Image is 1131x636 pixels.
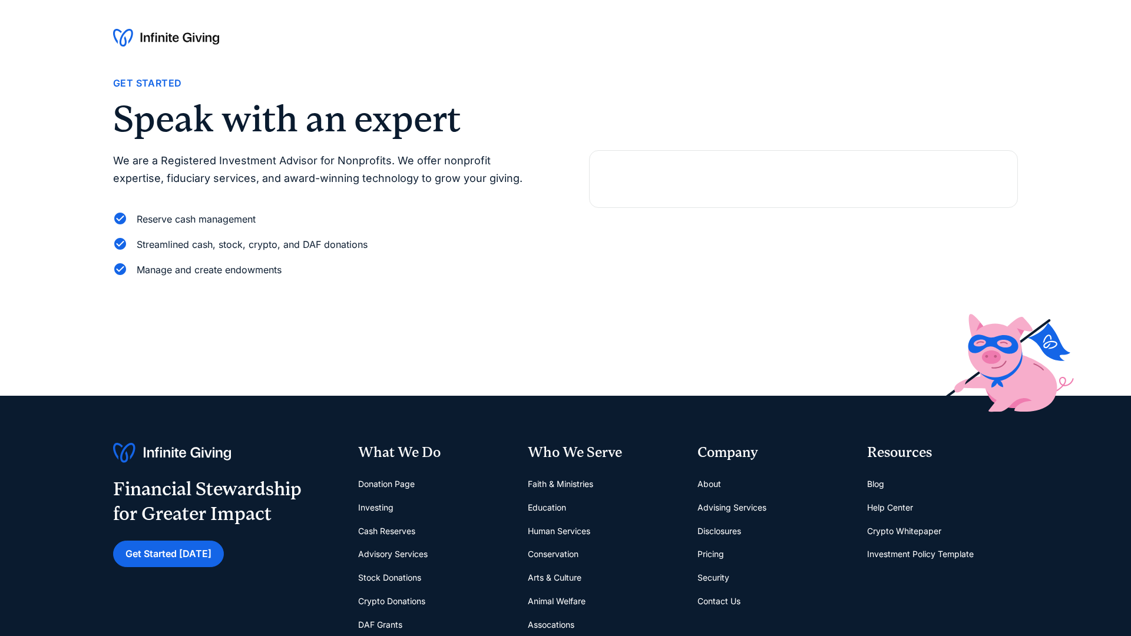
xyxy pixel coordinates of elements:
[358,472,415,496] a: Donation Page
[358,443,509,463] div: What We Do
[113,101,542,137] h2: Speak with an expert
[528,519,590,543] a: Human Services
[137,237,368,253] div: Streamlined cash, stock, crypto, and DAF donations
[697,542,724,566] a: Pricing
[867,443,1018,463] div: Resources
[528,496,566,519] a: Education
[867,519,941,543] a: Crypto Whitepaper
[528,472,593,496] a: Faith & Ministries
[113,75,181,91] div: Get Started
[697,472,721,496] a: About
[358,589,425,613] a: Crypto Donations
[113,477,302,526] div: Financial Stewardship for Greater Impact
[697,443,848,463] div: Company
[867,542,974,566] a: Investment Policy Template
[697,589,740,613] a: Contact Us
[867,472,884,496] a: Blog
[697,496,766,519] a: Advising Services
[358,542,428,566] a: Advisory Services
[137,211,256,227] div: Reserve cash management
[358,519,415,543] a: Cash Reserves
[867,496,913,519] a: Help Center
[358,496,393,519] a: Investing
[358,566,421,589] a: Stock Donations
[113,152,542,188] p: We are a Registered Investment Advisor for Nonprofits. We offer nonprofit expertise, fiduciary se...
[697,566,729,589] a: Security
[528,443,679,463] div: Who We Serve
[528,542,578,566] a: Conservation
[528,566,581,589] a: Arts & Culture
[697,519,741,543] a: Disclosures
[113,541,224,567] a: Get Started [DATE]
[137,262,282,278] div: Manage and create endowments
[528,589,586,613] a: Animal Welfare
